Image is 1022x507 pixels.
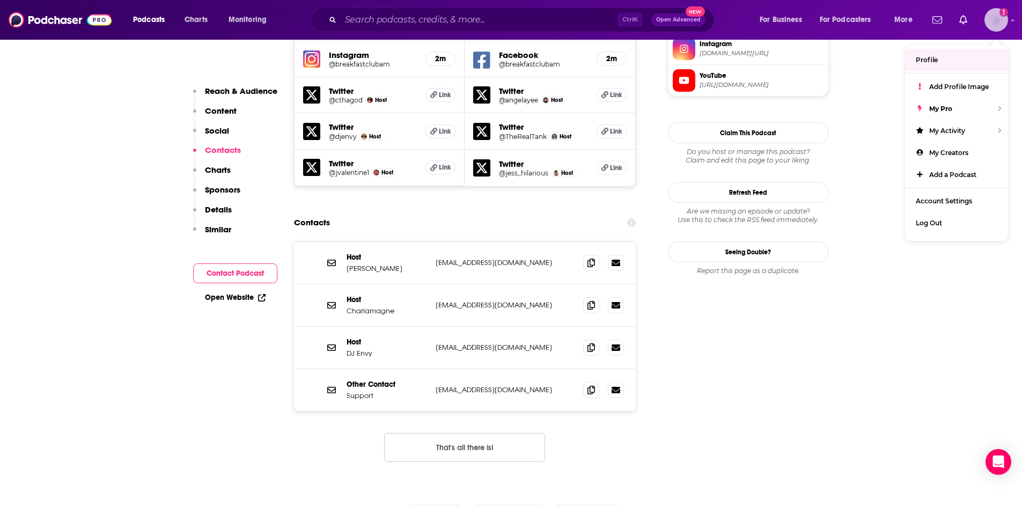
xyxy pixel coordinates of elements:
[673,38,824,60] a: Instagram[DOMAIN_NAME][URL]
[133,12,165,27] span: Podcasts
[499,122,588,132] h5: Twitter
[436,385,575,394] p: [EMAIL_ADDRESS][DOMAIN_NAME]
[668,148,829,165] div: Claim and edit this page to your liking.
[610,164,622,172] span: Link
[373,170,379,175] img: J. Valentine
[439,163,451,172] span: Link
[329,158,417,168] h5: Twitter
[193,126,229,145] button: Social
[752,11,815,28] button: open menu
[381,169,393,176] span: Host
[193,185,240,204] button: Sponsors
[9,10,112,30] img: Podchaser - Follow, Share and Rate Podcasts
[668,148,829,156] span: Do you host or manage this podcast?
[205,204,232,215] p: Details
[668,267,829,275] div: Report this page as a duplicate.
[929,171,976,179] span: Add a Podcast
[436,258,575,267] p: [EMAIL_ADDRESS][DOMAIN_NAME]
[205,106,237,116] p: Content
[929,105,952,113] span: My Pro
[205,293,266,302] a: Open Website
[700,49,824,57] span: instagram.com/breakfastclubam
[193,145,241,165] button: Contacts
[347,391,427,400] p: Support
[668,182,829,203] button: Refresh Feed
[984,8,1008,32] span: Logged in as ElaineatWink
[499,50,588,60] h5: Facebook
[905,46,1008,241] ul: Show profile menu
[347,380,427,389] p: Other Contact
[551,97,563,104] span: Host
[606,54,617,63] h5: 2m
[673,69,824,92] a: YouTube[URL][DOMAIN_NAME]
[668,207,829,224] div: Are we missing an episode or update? Use this to check the RSS feed immediately.
[347,349,427,358] p: DJ Envy
[560,133,571,140] span: Host
[321,8,725,32] div: Search podcasts, credits, & more...
[193,165,231,185] button: Charts
[553,170,559,176] img: Jess Hilarious
[347,337,427,347] p: Host
[205,145,241,155] p: Contacts
[329,122,417,132] h5: Twitter
[499,159,588,169] h5: Twitter
[984,8,1008,32] img: User Profile
[369,133,381,140] span: Host
[126,11,179,28] button: open menu
[329,86,417,96] h5: Twitter
[347,253,427,262] p: Host
[361,134,367,139] img: DJ Envy
[700,71,824,80] span: YouTube
[205,165,231,175] p: Charts
[820,12,871,27] span: For Podcasters
[221,11,281,28] button: open menu
[205,185,240,195] p: Sponsors
[435,54,446,63] h5: 2m
[425,124,455,138] a: Link
[916,197,972,205] span: Account Settings
[610,91,622,99] span: Link
[367,97,373,103] img: Charlamagne Tha God
[686,6,705,17] span: New
[986,449,1011,475] div: Open Intercom Messenger
[205,224,231,234] p: Similar
[929,149,968,157] span: My Creators
[929,83,989,91] span: Add Profile Image
[760,12,802,27] span: For Business
[205,126,229,136] p: Social
[887,11,926,28] button: open menu
[193,106,237,126] button: Content
[294,212,330,233] h2: Contacts
[347,264,427,273] p: [PERSON_NAME]
[894,12,913,27] span: More
[347,306,427,315] p: Charlamagne
[439,91,451,99] span: Link
[905,76,1008,98] a: Add Profile Image
[499,133,547,141] a: @TheRealTank
[329,96,363,104] a: @cthagod
[329,168,369,177] a: @jvalentine1
[905,49,1008,71] a: Profile
[499,169,548,177] a: @jess_hilarious
[329,133,357,141] a: @djenvy
[928,11,946,29] a: Show notifications dropdown
[303,50,320,68] img: iconImage
[384,433,545,462] button: Nothing here.
[499,60,588,68] a: @breakfastclubam
[185,12,208,27] span: Charts
[552,134,557,139] img: Tank
[499,96,538,104] a: @angelayee
[439,127,451,136] span: Link
[543,97,549,103] img: Angela Yee
[656,17,701,23] span: Open Advanced
[955,11,972,29] a: Show notifications dropdown
[329,60,417,68] a: @breakfastclubam
[984,8,1008,32] button: Show profile menu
